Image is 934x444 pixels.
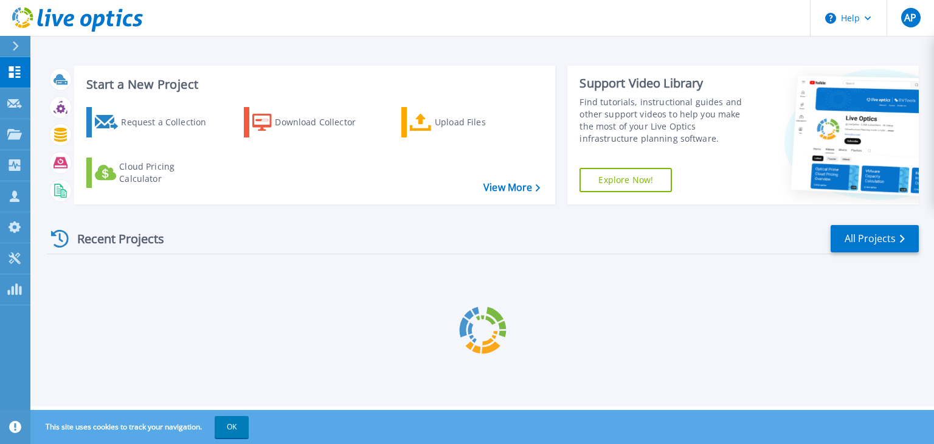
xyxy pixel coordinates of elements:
[275,110,372,134] div: Download Collector
[47,224,181,254] div: Recent Projects
[86,107,222,137] a: Request a Collection
[119,161,216,185] div: Cloud Pricing Calculator
[401,107,537,137] a: Upload Files
[33,416,249,438] span: This site uses cookies to track your navigation.
[215,416,249,438] button: OK
[244,107,379,137] a: Download Collector
[86,78,540,91] h3: Start a New Project
[904,13,916,23] span: AP
[579,75,756,91] div: Support Video Library
[121,110,218,134] div: Request a Collection
[435,110,532,134] div: Upload Files
[483,182,540,193] a: View More
[86,158,222,188] a: Cloud Pricing Calculator
[579,96,756,145] div: Find tutorials, instructional guides and other support videos to help you make the most of your L...
[831,225,919,252] a: All Projects
[579,168,672,192] a: Explore Now!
